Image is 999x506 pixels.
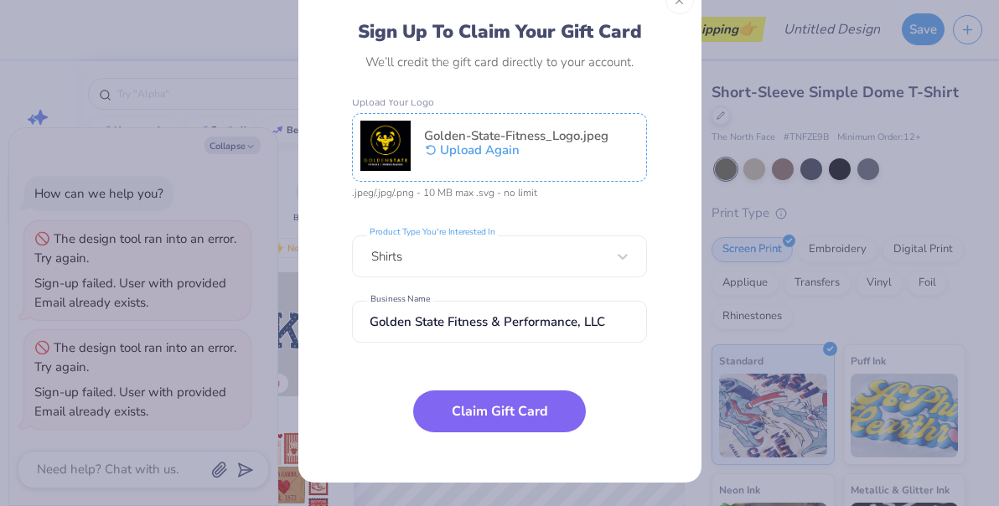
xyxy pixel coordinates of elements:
div: Sign Up To Claim Your Gift Card [358,20,642,44]
label: Product Type You're Interested In [367,227,498,237]
img: Uploaded logo [360,121,411,171]
button: Claim Gift Card [413,390,586,432]
button: Upload Again [424,140,608,161]
label: Upload Your Logo [352,96,647,108]
div: We’ll credit the gift card directly to your account. [365,54,634,70]
div: .jpeg/.jpg/.png - 10 MB max .svg - no limit [352,187,647,199]
span: Golden-State-Fitness_Logo.jpeg [424,127,608,144]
